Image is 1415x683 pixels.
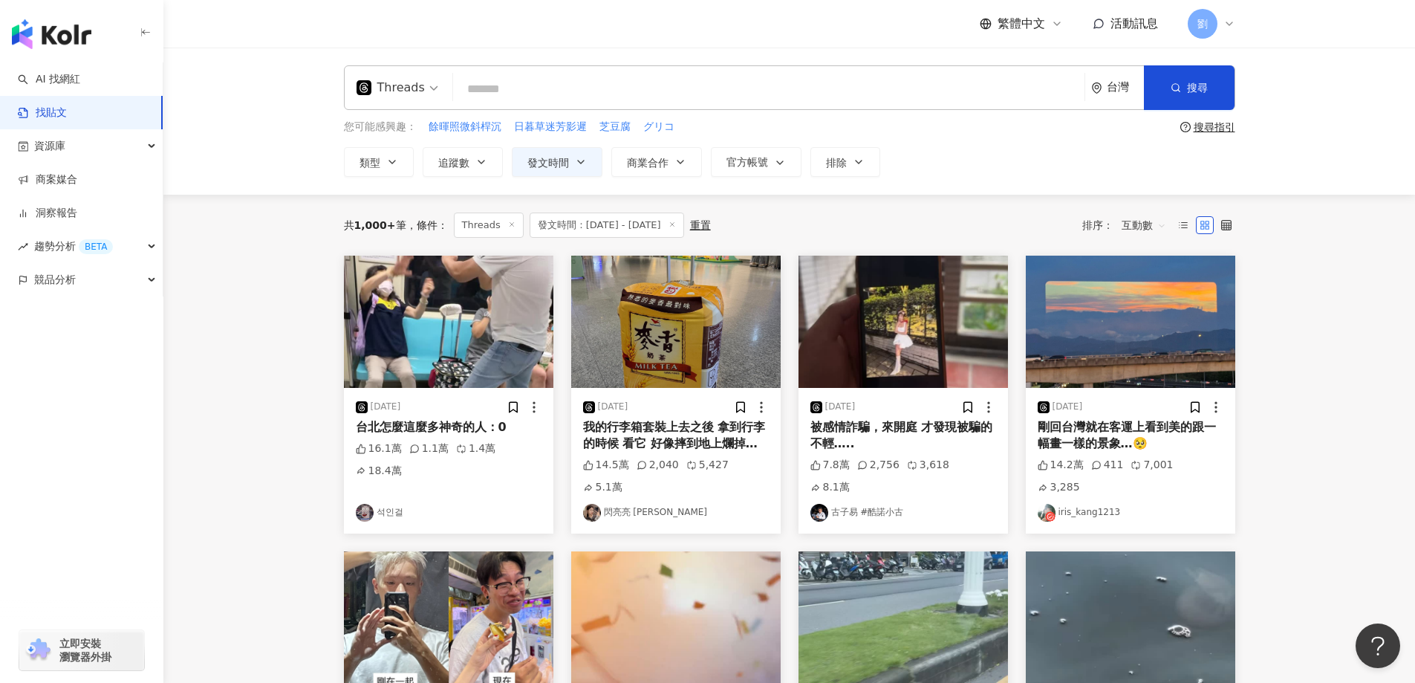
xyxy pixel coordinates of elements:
[1180,122,1191,132] span: question-circle
[1038,504,1055,522] img: KOL Avatar
[356,504,374,522] img: KOL Avatar
[1194,121,1235,133] div: 搜尋指引
[514,120,587,135] span: 日暮草迷芳影遲
[1107,81,1144,94] div: 台灣
[59,637,111,664] span: 立即安裝 瀏覽器外掛
[825,401,856,413] div: [DATE]
[857,458,900,473] div: 2,756
[1144,65,1235,110] button: 搜尋
[810,419,996,453] div: 被感情詐騙，來開庭 才發現被騙的不輕…..
[344,219,406,231] div: 共 筆
[1026,256,1235,388] img: post-image
[627,157,669,169] span: 商業合作
[344,256,553,388] img: post-image
[34,230,113,263] span: 趨勢分析
[583,419,769,453] div: 我的行李箱套裝上去之後 拿到行李的時候 看它 好像摔到地上爛掉的鋁箔包 而且他在行李傳送帶上的時候大家都在看他 還⋯⋯拍他😂😂
[810,504,828,522] img: KOL Avatar
[1038,458,1084,473] div: 14.2萬
[357,76,425,100] div: Threads
[907,458,949,473] div: 3,618
[1053,401,1083,413] div: [DATE]
[356,504,541,522] a: KOL Avatar석인걸
[360,157,380,169] span: 類型
[356,419,541,436] div: 台北怎麼這麼多神奇的人：0
[406,219,448,231] span: 條件 ：
[1038,480,1080,495] div: 3,285
[356,441,402,456] div: 16.1萬
[637,458,679,473] div: 2,040
[1110,16,1158,30] span: 活動訊息
[371,401,401,413] div: [DATE]
[583,480,622,495] div: 5.1萬
[438,157,469,169] span: 追蹤數
[344,120,417,135] span: 您可能感興趣：
[34,263,76,297] span: 競品分析
[686,458,729,473] div: 5,427
[1038,419,1223,453] div: 剛回台灣就在客運上看到美的跟一幅畫一樣的景象…🥺
[598,401,628,413] div: [DATE]
[998,16,1045,32] span: 繁體中文
[19,630,144,670] a: chrome extension立即安裝 瀏覽器外掛
[1091,82,1102,94] span: environment
[611,147,702,177] button: 商業合作
[1082,213,1174,237] div: 排序：
[810,480,850,495] div: 8.1萬
[18,72,80,87] a: searchAI 找網紅
[18,106,67,120] a: 找貼文
[826,157,847,169] span: 排除
[512,147,602,177] button: 發文時間
[726,156,768,168] span: 官方帳號
[24,638,53,662] img: chrome extension
[1131,458,1173,473] div: 7,001
[571,256,781,388] img: post-image
[456,441,495,456] div: 1.4萬
[354,219,396,231] span: 1,000+
[428,119,502,135] button: 餘暉照微斜桿沉
[423,147,503,177] button: 追蹤數
[454,213,524,238] span: Threads
[643,119,675,135] button: グリコ
[429,120,501,135] span: 餘暉照微斜桿沉
[583,504,601,522] img: KOL Avatar
[1197,16,1208,32] span: 劉
[34,129,65,163] span: 資源庫
[599,120,631,135] span: 芝豆腐
[18,206,77,221] a: 洞察報告
[810,147,880,177] button: 排除
[513,119,588,135] button: 日暮草迷芳影遲
[583,504,769,522] a: KOL Avatar閃亮亮 [PERSON_NAME]
[1038,504,1223,522] a: KOL Avatariris_kang1213
[18,242,28,252] span: rise
[344,147,414,177] button: 類型
[18,172,77,187] a: 商案媒合
[12,19,91,49] img: logo
[409,441,449,456] div: 1.1萬
[530,213,684,238] span: 發文時間：[DATE] - [DATE]
[79,239,113,254] div: BETA
[798,256,1008,388] img: post-image
[690,219,711,231] div: 重置
[810,458,850,473] div: 7.8萬
[1356,624,1400,668] iframe: Help Scout Beacon - Open
[356,464,402,479] div: 18.4萬
[1091,458,1124,473] div: 411
[1187,82,1208,94] span: 搜尋
[711,147,801,177] button: 官方帳號
[643,120,674,135] span: グリコ
[583,458,629,473] div: 14.5萬
[599,119,631,135] button: 芝豆腐
[1122,213,1166,237] span: 互動數
[527,157,569,169] span: 發文時間
[810,504,996,522] a: KOL Avatar古子易 #酷諾小古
